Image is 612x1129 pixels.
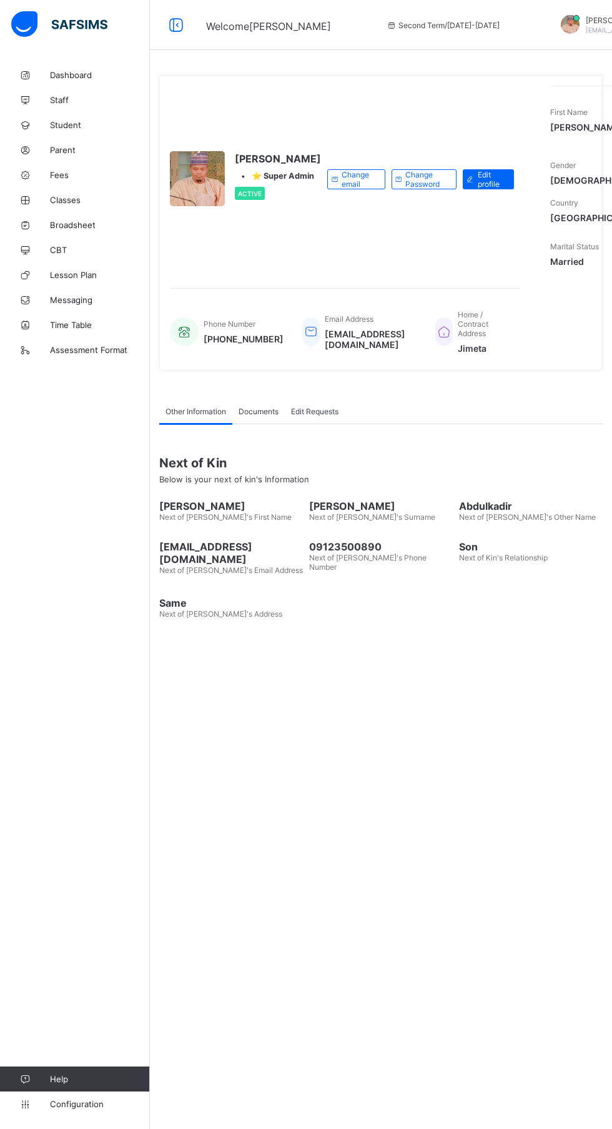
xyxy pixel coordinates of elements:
[159,609,282,619] span: Next of [PERSON_NAME]'s Address
[238,190,262,197] span: Active
[459,553,548,562] span: Next of Kin's Relationship
[309,512,435,522] span: Next of [PERSON_NAME]'s Surname
[50,320,150,330] span: Time Table
[459,540,603,553] span: Son
[50,95,150,105] span: Staff
[159,455,603,470] span: Next of Kin
[165,407,226,416] span: Other Information
[325,329,417,350] span: [EMAIL_ADDRESS][DOMAIN_NAME]
[252,171,314,181] span: ⭐ Super Admin
[50,295,150,305] span: Messaging
[291,407,338,416] span: Edit Requests
[478,170,505,189] span: Edit profile
[550,107,588,117] span: First Name
[50,195,150,205] span: Classes
[239,407,279,416] span: Documents
[50,170,150,180] span: Fees
[159,474,309,484] span: Below is your next of kin's Information
[11,11,107,37] img: safsims
[386,21,500,30] span: session/term information
[50,220,150,230] span: Broadsheet
[50,70,150,80] span: Dashboard
[50,1099,149,1109] span: Configuration
[50,145,150,155] span: Parent
[550,161,576,170] span: Gender
[50,245,150,255] span: CBT
[309,553,427,572] span: Next of [PERSON_NAME]'s Phone Number
[50,1074,149,1084] span: Help
[204,319,255,329] span: Phone Number
[309,540,453,553] span: 09123500890
[159,565,303,575] span: Next of [PERSON_NAME]'s Email Address
[550,242,599,251] span: Marital Status
[235,171,321,181] div: •
[50,345,150,355] span: Assessment Format
[459,512,596,522] span: Next of [PERSON_NAME]'s Other Name
[550,198,578,207] span: Country
[159,540,303,565] span: [EMAIL_ADDRESS][DOMAIN_NAME]
[159,512,292,522] span: Next of [PERSON_NAME]'s First Name
[458,310,488,338] span: Home / Contract Address
[459,500,603,512] span: Abdulkadir
[159,500,303,512] span: [PERSON_NAME]
[159,597,303,609] span: Same
[405,170,447,189] span: Change Password
[204,334,284,344] span: [PHONE_NUMBER]
[235,152,321,165] span: [PERSON_NAME]
[342,170,375,189] span: Change email
[50,270,150,280] span: Lesson Plan
[458,343,508,354] span: Jimeta
[309,500,453,512] span: [PERSON_NAME]
[206,20,331,32] span: Welcome [PERSON_NAME]
[50,120,150,130] span: Student
[325,314,373,324] span: Email Address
